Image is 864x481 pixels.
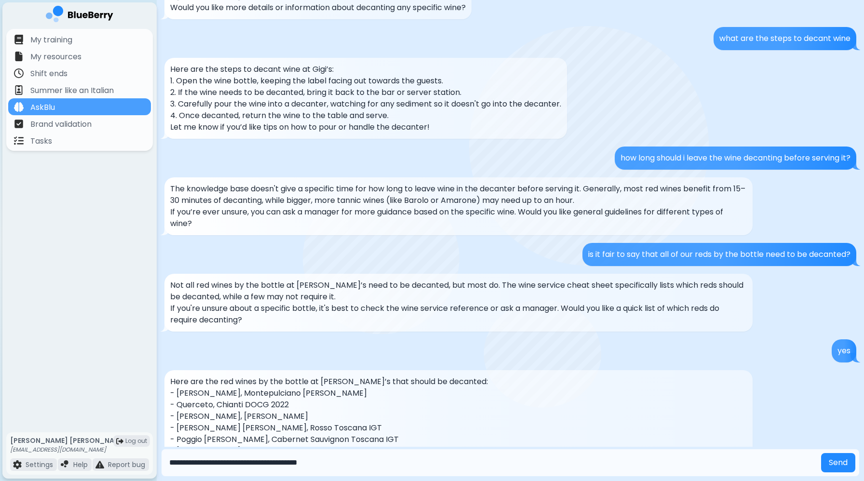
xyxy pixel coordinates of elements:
p: [PERSON_NAME] [PERSON_NAME] [10,436,127,445]
p: how long should i leave the wine decanting before serving it? [621,152,850,164]
p: [EMAIL_ADDRESS][DOMAIN_NAME] [10,446,127,454]
p: If you're unsure about a specific bottle, it's best to check the wine service reference or ask a ... [170,303,747,326]
p: My resources [30,51,81,63]
p: yes [837,345,850,357]
p: - [PERSON_NAME], Montepulciano [PERSON_NAME] [170,387,747,399]
img: file icon [61,460,69,469]
p: Summer like an Italian [30,85,114,96]
p: If you’re ever unsure, you can ask a manager for more guidance based on the specific wine. Would ... [170,206,747,229]
p: what are the steps to decant wine [719,33,850,44]
img: file icon [14,52,24,61]
p: - [PERSON_NAME], Langhe Nebbiolo 2020 [170,445,747,457]
p: 1. Open the wine bottle, keeping the label facing out towards the guests. [170,75,561,87]
p: - Poggio [PERSON_NAME], Cabernet Sauvignon Toscana IGT [170,434,747,445]
p: Tasks [30,135,52,147]
img: file icon [14,85,24,95]
img: file icon [95,460,104,469]
img: file icon [14,68,24,78]
p: Report bug [108,460,145,469]
p: 4. Once decanted, return the wine to the table and serve. [170,110,561,121]
p: 3. Carefully pour the wine into a decanter, watching for any sediment so it doesn't go into the d... [170,98,561,110]
p: Help [73,460,88,469]
p: Here are the red wines by the bottle at [PERSON_NAME]’s that should be decanted: [170,376,747,387]
p: Here are the steps to decant wine at Gigi’s: [170,64,561,75]
p: - Querceto, Chianti DOCG 2022 [170,399,747,411]
img: file icon [14,119,24,129]
img: file icon [14,35,24,44]
img: file icon [14,102,24,112]
img: company logo [46,6,113,26]
img: file icon [13,460,22,469]
p: Brand validation [30,119,92,130]
p: AskBlu [30,102,55,113]
p: Shift ends [30,68,67,80]
p: - [PERSON_NAME] [PERSON_NAME], Rosso Toscana IGT [170,422,747,434]
span: Log out [125,437,147,445]
p: The knowledge base doesn't give a specific time for how long to leave wine in the decanter before... [170,183,747,206]
img: logout [116,438,123,445]
p: 2. If the wine needs to be decanted, bring it back to the bar or server station. [170,87,561,98]
img: file icon [14,136,24,146]
p: Let me know if you’d like tips on how to pour or handle the decanter! [170,121,561,133]
p: Settings [26,460,53,469]
p: Would you like more details or information about decanting any specific wine? [170,2,466,13]
p: is it fair to say that all of our reds by the bottle need to be decanted? [588,249,850,260]
button: Send [821,453,855,472]
p: My training [30,34,72,46]
p: Not all red wines by the bottle at [PERSON_NAME]’s need to be decanted, but most do. The wine ser... [170,280,747,303]
p: - [PERSON_NAME], [PERSON_NAME] [170,411,747,422]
